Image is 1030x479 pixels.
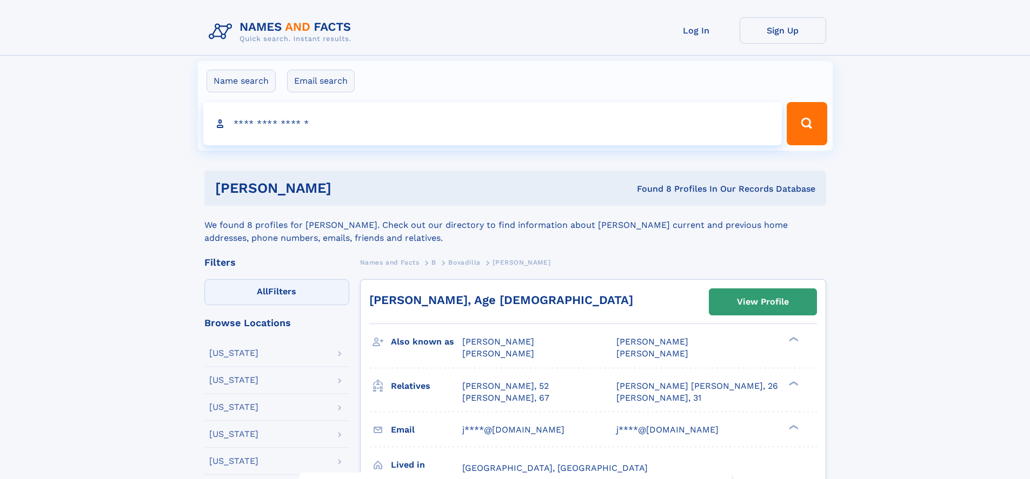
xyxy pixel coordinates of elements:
a: Sign Up [740,17,826,44]
img: Logo Names and Facts [204,17,360,46]
a: Bovadilla [448,255,480,269]
span: B [431,259,436,266]
label: Email search [287,70,355,92]
span: [PERSON_NAME] [616,336,688,347]
a: [PERSON_NAME], 67 [462,392,549,404]
div: [US_STATE] [209,457,258,465]
h1: [PERSON_NAME] [215,181,484,195]
h3: Lived in [391,456,462,474]
div: Found 8 Profiles In Our Records Database [484,183,815,195]
h3: Also known as [391,333,462,351]
div: ❯ [786,380,799,387]
span: [PERSON_NAME] [616,348,688,359]
a: [PERSON_NAME], Age [DEMOGRAPHIC_DATA] [369,293,633,307]
span: [PERSON_NAME] [462,348,534,359]
button: Search Button [787,102,827,145]
span: [PERSON_NAME] [462,336,534,347]
span: [PERSON_NAME] [493,259,550,266]
a: B [431,255,436,269]
span: All [257,286,268,296]
a: Names and Facts [360,255,420,269]
div: Filters [204,258,349,267]
div: [US_STATE] [209,376,258,384]
div: We found 8 profiles for [PERSON_NAME]. Check out our directory to find information about [PERSON_... [204,206,826,245]
div: Browse Locations [204,318,349,328]
div: [US_STATE] [209,430,258,438]
a: [PERSON_NAME], 31 [616,392,701,404]
label: Filters [204,279,349,305]
a: Log In [653,17,740,44]
h3: Relatives [391,377,462,395]
a: [PERSON_NAME], 52 [462,380,549,392]
a: [PERSON_NAME] [PERSON_NAME], 26 [616,380,778,392]
a: View Profile [709,289,816,315]
div: ❯ [786,336,799,343]
h3: Email [391,421,462,439]
span: [GEOGRAPHIC_DATA], [GEOGRAPHIC_DATA] [462,463,648,473]
div: View Profile [737,289,789,314]
div: [US_STATE] [209,349,258,357]
span: Bovadilla [448,259,480,266]
input: search input [203,102,782,145]
div: ❯ [786,423,799,430]
label: Name search [207,70,276,92]
div: [US_STATE] [209,403,258,411]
